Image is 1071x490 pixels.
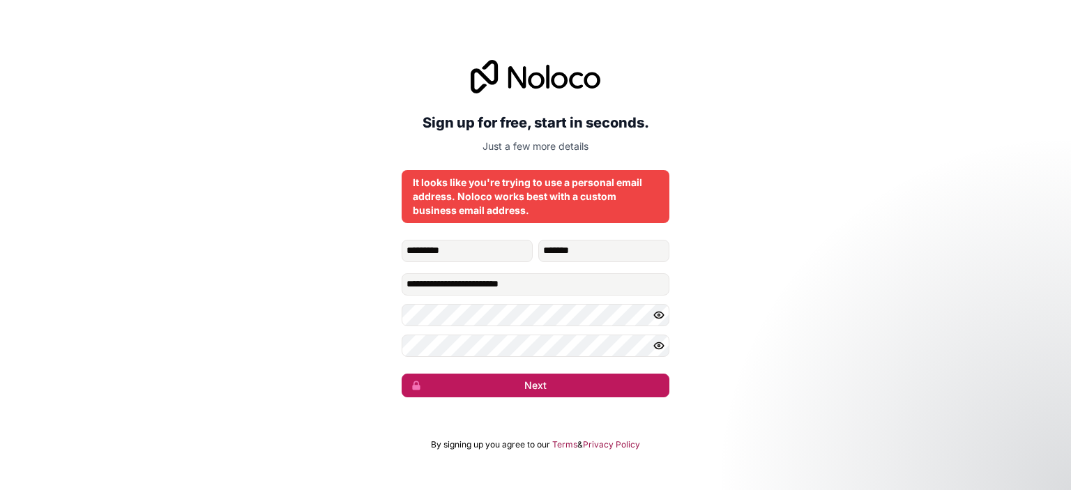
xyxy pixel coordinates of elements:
span: By signing up you agree to our [431,439,550,450]
p: Just a few more details [402,139,669,153]
h2: Sign up for free, start in seconds. [402,110,669,135]
div: It looks like you're trying to use a personal email address. Noloco works best with a custom busi... [413,176,658,217]
input: family-name [538,240,669,262]
iframe: Intercom notifications message [792,385,1071,483]
input: Email address [402,273,669,296]
input: Confirm password [402,335,669,357]
a: Privacy Policy [583,439,640,450]
button: Next [402,374,669,397]
span: & [577,439,583,450]
a: Terms [552,439,577,450]
input: given-name [402,240,533,262]
input: Password [402,304,669,326]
